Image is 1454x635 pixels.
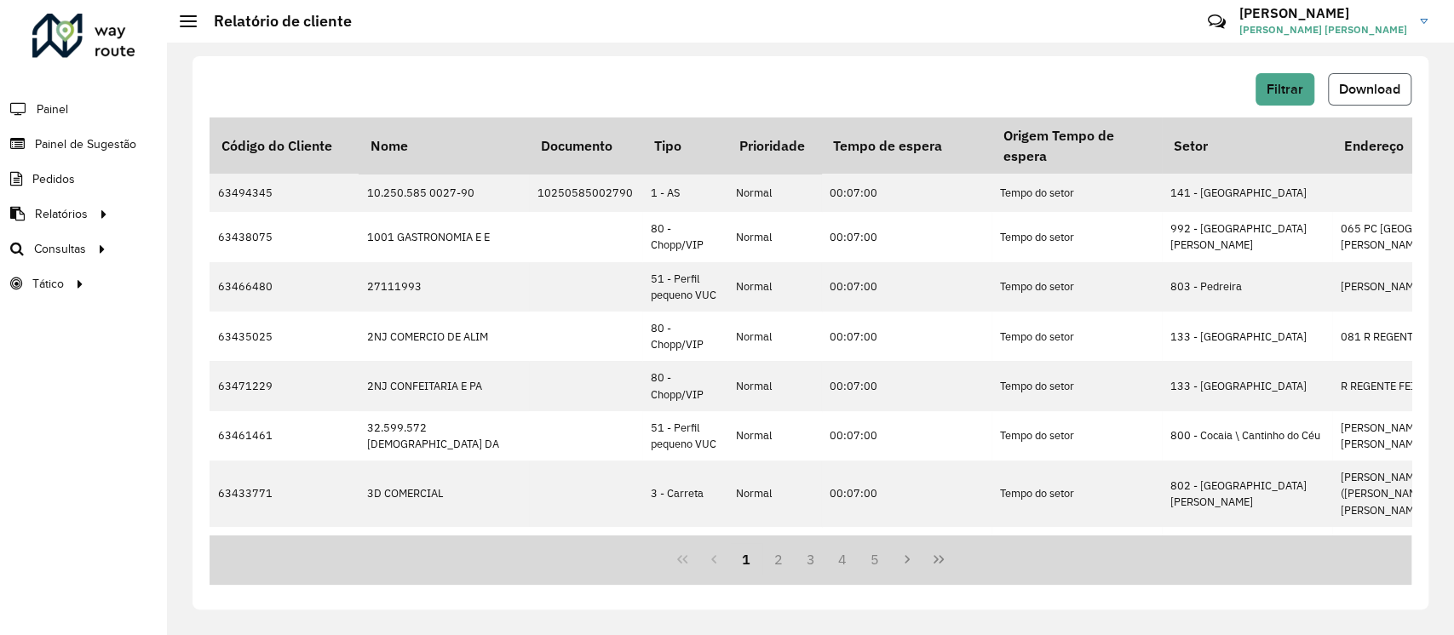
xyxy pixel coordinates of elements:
td: 1 - AS [642,174,727,212]
span: Download [1339,82,1400,96]
td: 63438075 [210,212,359,261]
span: Painel de Sugestão [35,135,136,153]
td: 63435025 [210,312,359,361]
th: Nome [359,117,529,174]
span: Painel [37,100,68,118]
td: Normal [727,361,821,410]
td: 00:07:00 [821,312,991,361]
td: 63466480 [210,262,359,312]
td: 800 - Cocaia \ Cantinho do Céu [1162,411,1332,461]
span: Pedidos [32,170,75,188]
span: Filtrar [1267,82,1303,96]
td: 51 - Perfil pequeno VUC [642,411,727,461]
td: 141 - [GEOGRAPHIC_DATA] [1162,174,1332,212]
td: 63471229 [210,361,359,410]
td: 992 - [GEOGRAPHIC_DATA][PERSON_NAME] [1162,212,1332,261]
td: 10.250.585 0027-90 [359,174,529,212]
td: 63433771 [210,461,359,527]
td: Tempo do setor [991,262,1162,312]
td: 1001 GASTRONOMIA E E [359,212,529,261]
td: Tempo do setor [991,461,1162,527]
td: Tempo do setor [991,361,1162,410]
td: 802 - [GEOGRAPHIC_DATA][PERSON_NAME] [1162,461,1332,527]
td: Normal [727,212,821,261]
a: Contato Rápido [1198,3,1235,40]
span: Relatórios [35,205,88,223]
td: 00:07:00 [821,262,991,312]
th: Origem Tempo de espera [991,117,1162,174]
button: Next Page [891,543,923,575]
th: Documento [529,117,642,174]
td: 63458959 [210,527,359,576]
h3: [PERSON_NAME] [1239,5,1407,21]
td: 51 - Perfil pequeno VUC [642,262,727,312]
td: 49.566.843 [PERSON_NAME] [359,527,529,576]
button: 5 [859,543,891,575]
td: 80 - Chopp/VIP [642,212,727,261]
th: Prioridade [727,117,821,174]
td: 2NJ CONFEITARIA E PA [359,361,529,410]
button: 3 [795,543,827,575]
td: Tempo do setor [991,411,1162,461]
td: 51 - Perfil pequeno VUC [642,527,727,576]
td: 133 - [GEOGRAPHIC_DATA] [1162,312,1332,361]
td: Tempo do setor [991,312,1162,361]
td: 803 - Pedreira [1162,262,1332,312]
td: 00:07:00 [821,527,991,576]
td: 00:07:00 [821,212,991,261]
th: Tipo [642,117,727,174]
td: Normal [727,262,821,312]
td: 63494345 [210,174,359,212]
td: Normal [727,461,821,527]
button: Last Page [922,543,955,575]
td: 10250585002790 [529,174,642,212]
td: 00:07:00 [821,361,991,410]
td: 32.599.572 [DEMOGRAPHIC_DATA] DA [359,411,529,461]
button: 4 [826,543,859,575]
button: 2 [762,543,795,575]
span: [PERSON_NAME] [PERSON_NAME] [1239,22,1407,37]
span: Consultas [34,240,86,258]
td: 3 - Carreta [642,461,727,527]
td: Normal [727,174,821,212]
td: Normal [727,527,821,576]
td: 63461461 [210,411,359,461]
td: 00:07:00 [821,411,991,461]
td: 80 - Chopp/VIP [642,361,727,410]
button: 1 [730,543,762,575]
th: Código do Cliente [210,117,359,174]
td: Normal [727,411,821,461]
button: Download [1328,73,1411,106]
td: Tempo do setor [991,174,1162,212]
th: Tempo de espera [821,117,991,174]
td: 80 - Chopp/VIP [642,312,727,361]
td: 00:07:00 [821,461,991,527]
td: 27111993 [359,262,529,312]
td: 2NJ COMERCIO DE ALIM [359,312,529,361]
h2: Relatório de cliente [197,12,352,31]
span: Tático [32,275,64,293]
td: Normal [727,312,821,361]
th: Setor [1162,117,1332,174]
td: 133 - [GEOGRAPHIC_DATA] [1162,361,1332,410]
td: Tempo do setor [991,212,1162,261]
button: Filtrar [1256,73,1314,106]
td: Tempo do setor [991,527,1162,576]
td: 00:07:00 [821,174,991,212]
td: 968 - Vl Esperança [1162,527,1332,576]
td: 3D COMERCIAL [359,461,529,527]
